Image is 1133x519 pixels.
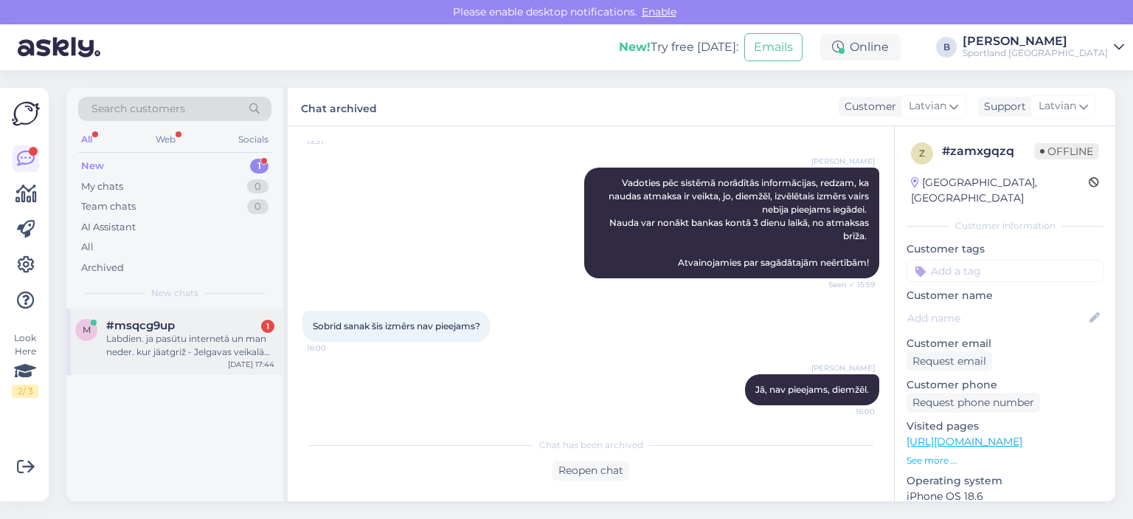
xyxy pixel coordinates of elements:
[820,406,875,417] span: 16:00
[539,439,643,452] span: Chat has been archived
[313,320,480,331] span: Sobrid sanak šis izmērs nav pieejams?
[81,240,94,255] div: All
[619,40,651,54] b: New!
[907,336,1103,351] p: Customer email
[907,351,992,371] div: Request email
[81,199,136,214] div: Team chats
[963,35,1108,47] div: [PERSON_NAME]
[907,454,1103,467] p: See more ...
[907,473,1103,489] p: Operating system
[820,34,901,61] div: Online
[301,97,377,117] label: Chat archived
[228,359,274,370] div: [DATE] 17:44
[91,101,185,117] span: Search customers
[936,37,957,58] div: B
[307,136,362,147] span: 15:57
[909,98,946,114] span: Latvian
[907,489,1103,504] p: iPhone OS 18.6
[261,320,274,333] div: 1
[911,175,1089,206] div: [GEOGRAPHIC_DATA], [GEOGRAPHIC_DATA]
[978,99,1026,114] div: Support
[81,220,136,235] div: AI Assistant
[247,199,268,214] div: 0
[963,47,1108,59] div: Sportland [GEOGRAPHIC_DATA]
[755,384,869,395] span: Jā, nav pieejams, diemžēl.
[609,177,871,268] span: Vadoties pēc sistēmā norādītās informācijas, redzam, ka naudas atmaksa ir veikta, jo, diemžēl, iz...
[820,279,875,290] span: Seen ✓ 15:59
[744,33,803,61] button: Emails
[907,310,1087,326] input: Add name
[907,377,1103,393] p: Customer phone
[235,130,271,149] div: Socials
[552,461,629,481] div: Reopen chat
[106,319,175,332] span: #msqcg9up
[81,261,124,275] div: Archived
[907,419,1103,434] p: Visited pages
[81,179,123,194] div: My chats
[83,324,91,335] span: m
[247,179,268,194] div: 0
[811,362,875,374] span: [PERSON_NAME]
[81,159,104,173] div: New
[963,35,1124,59] a: [PERSON_NAME]Sportland [GEOGRAPHIC_DATA]
[106,332,274,359] div: Labdien. ja pasūtu internetā un man neder. kur jāatgriž - Jelgavas veikalā var?
[907,435,1022,448] a: [URL][DOMAIN_NAME]
[942,142,1034,160] div: # zamxgqzq
[907,288,1103,303] p: Customer name
[619,38,738,56] div: Try free [DATE]:
[907,219,1103,233] div: Customer information
[907,260,1103,282] input: Add a tag
[839,99,896,114] div: Customer
[12,100,40,128] img: Askly Logo
[811,156,875,167] span: [PERSON_NAME]
[78,130,95,149] div: All
[1034,143,1099,159] span: Offline
[153,130,179,149] div: Web
[1039,98,1076,114] span: Latvian
[250,159,268,173] div: 1
[12,385,38,398] div: 2 / 3
[307,343,362,354] span: 16:00
[151,286,198,300] span: New chats
[12,331,38,398] div: Look Here
[907,393,1040,413] div: Request phone number
[907,241,1103,257] p: Customer tags
[919,148,925,159] span: z
[637,5,681,18] span: Enable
